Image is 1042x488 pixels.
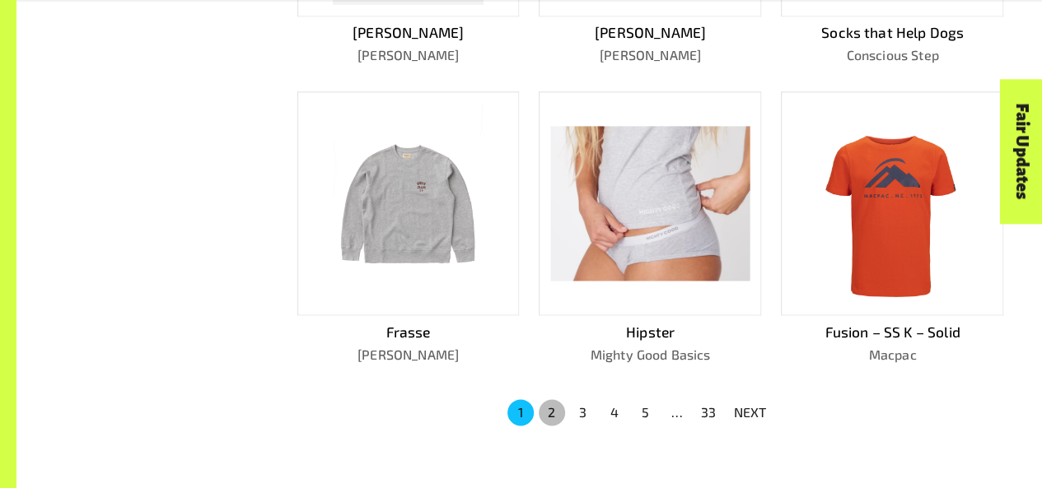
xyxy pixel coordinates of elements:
[633,399,659,425] button: Go to page 5
[781,22,1003,44] p: Socks that Help Dogs
[297,45,520,65] p: [PERSON_NAME]
[297,345,520,365] p: [PERSON_NAME]
[664,402,690,422] div: …
[734,402,767,422] p: NEXT
[505,397,777,427] nav: pagination navigation
[695,399,722,425] button: Go to page 33
[781,322,1003,343] p: Fusion – SS K – Solid
[507,399,534,425] button: page 1
[297,91,520,365] a: Frasse[PERSON_NAME]
[297,322,520,343] p: Frasse
[539,22,761,44] p: [PERSON_NAME]
[539,345,761,365] p: Mighty Good Basics
[724,397,777,427] button: NEXT
[781,345,1003,365] p: Macpac
[539,45,761,65] p: [PERSON_NAME]
[539,399,565,425] button: Go to page 2
[781,45,1003,65] p: Conscious Step
[601,399,628,425] button: Go to page 4
[570,399,596,425] button: Go to page 3
[539,91,761,365] a: HipsterMighty Good Basics
[781,91,1003,365] a: Fusion – SS K – SolidMacpac
[297,22,520,44] p: [PERSON_NAME]
[539,322,761,343] p: Hipster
